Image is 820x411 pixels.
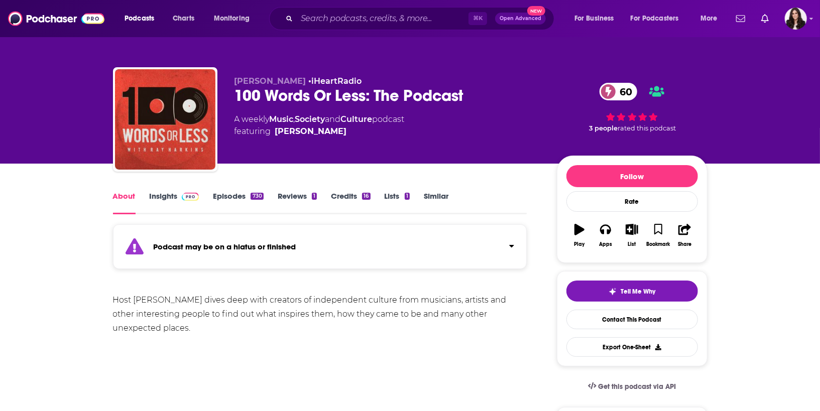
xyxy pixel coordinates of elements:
[294,114,295,124] span: ,
[385,191,410,214] a: Lists1
[182,193,199,201] img: Podchaser Pro
[309,76,362,86] span: •
[566,191,698,212] div: Rate
[631,12,679,26] span: For Podcasters
[341,114,373,124] a: Culture
[362,193,370,200] div: 16
[678,241,691,247] div: Share
[251,193,263,200] div: 730
[279,7,564,30] div: Search podcasts, credits, & more...
[671,217,697,253] button: Share
[297,11,468,27] input: Search podcasts, credits, & more...
[235,113,405,138] div: A weekly podcast
[207,11,263,27] button: open menu
[527,6,545,16] span: New
[235,76,306,86] span: [PERSON_NAME]
[214,12,250,26] span: Monitoring
[325,114,341,124] span: and
[619,217,645,253] button: List
[500,16,541,21] span: Open Advanced
[557,76,708,139] div: 60 3 peoplerated this podcast
[331,191,370,214] a: Credits16
[599,241,612,247] div: Apps
[166,11,200,27] a: Charts
[566,337,698,357] button: Export One-Sheet
[574,241,584,247] div: Play
[213,191,263,214] a: Episodes730
[600,83,637,100] a: 60
[113,191,136,214] a: About
[113,293,527,335] div: Host [PERSON_NAME] dives deep with creators of independent culture from musicians, artists and ot...
[424,191,448,214] a: Similar
[150,191,199,214] a: InsightsPodchaser Pro
[235,125,405,138] span: featuring
[618,124,676,132] span: rated this podcast
[566,165,698,187] button: Follow
[785,8,807,30] span: Logged in as RebeccaShapiro
[125,12,154,26] span: Podcasts
[732,10,749,27] a: Show notifications dropdown
[646,241,670,247] div: Bookmark
[757,10,773,27] a: Show notifications dropdown
[173,12,194,26] span: Charts
[628,241,636,247] div: List
[693,11,730,27] button: open menu
[154,242,296,251] strong: Podcast may be on a hiatus or finished
[566,281,698,302] button: tell me why sparkleTell Me Why
[700,12,718,26] span: More
[113,230,527,269] section: Click to expand status details
[270,114,294,124] a: Music
[312,193,317,200] div: 1
[118,11,167,27] button: open menu
[624,11,693,27] button: open menu
[785,8,807,30] button: Show profile menu
[566,217,593,253] button: Play
[275,125,347,138] a: [PERSON_NAME]
[645,217,671,253] button: Bookmark
[610,83,637,100] span: 60
[278,191,317,214] a: Reviews1
[405,193,410,200] div: 1
[495,13,546,25] button: Open AdvancedNew
[566,310,698,329] a: Contact This Podcast
[115,69,215,170] img: 100 Words Or Less: The Podcast
[580,374,684,399] a: Get this podcast via API
[295,114,325,124] a: Society
[598,382,676,391] span: Get this podcast via API
[590,124,618,132] span: 3 people
[593,217,619,253] button: Apps
[609,288,617,296] img: tell me why sparkle
[312,76,362,86] a: iHeartRadio
[574,12,614,26] span: For Business
[468,12,487,25] span: ⌘ K
[621,288,655,296] span: Tell Me Why
[567,11,627,27] button: open menu
[785,8,807,30] img: User Profile
[8,9,104,28] img: Podchaser - Follow, Share and Rate Podcasts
